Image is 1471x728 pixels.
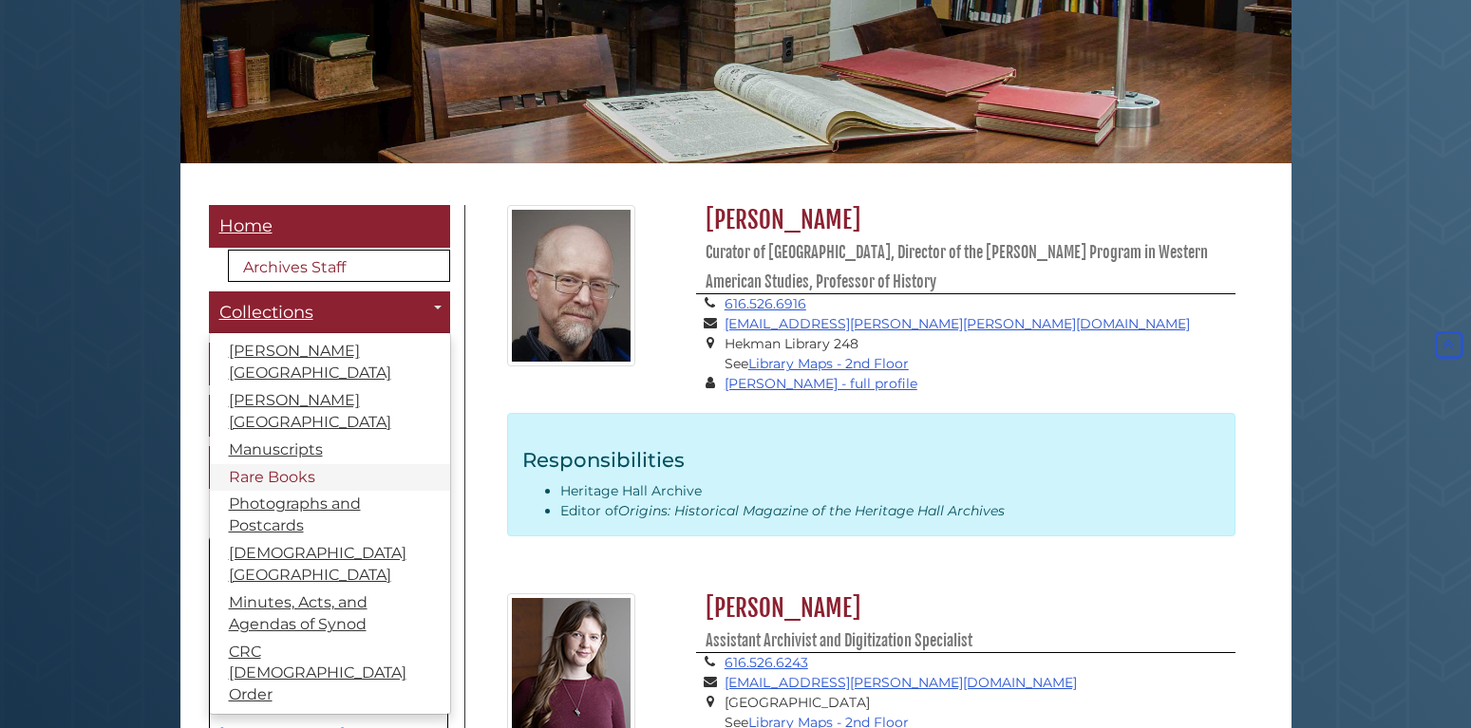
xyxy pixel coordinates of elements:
a: Photographs and Postcards [210,491,450,540]
li: Hekman Library 248 See [725,334,1235,374]
span: Collections [219,302,313,323]
small: Curator of [GEOGRAPHIC_DATA], Director of the [PERSON_NAME] Program in Western American Studies, ... [706,243,1208,291]
i: Origins: Historical Magazine of the Heritage Hall Archives [618,502,1005,519]
small: Assistant Archivist and Digitization Specialist [706,631,972,650]
a: 616.526.6243 [725,654,808,671]
a: Rare Books [210,464,450,492]
a: 616.526.6916 [725,295,806,312]
a: Archives Staff [228,250,450,282]
a: Home [209,205,450,248]
a: Manuscripts [210,437,450,464]
a: [EMAIL_ADDRESS][PERSON_NAME][PERSON_NAME][DOMAIN_NAME] [725,315,1190,332]
h3: Responsibilities [522,447,1220,472]
a: [PERSON_NAME] - full profile [725,375,917,392]
span: Home [219,215,273,236]
a: [PERSON_NAME][GEOGRAPHIC_DATA] [210,338,450,387]
a: [EMAIL_ADDRESS][PERSON_NAME][DOMAIN_NAME] [725,674,1077,691]
li: Editor of [560,501,1220,521]
a: Library Maps - 2nd Floor [748,355,909,372]
a: Minutes, Acts, and Agendas of Synod [210,589,450,639]
h2: [PERSON_NAME] [696,593,1235,653]
a: [DEMOGRAPHIC_DATA][GEOGRAPHIC_DATA] [210,540,450,589]
a: Back to Top [1431,337,1466,354]
a: [PERSON_NAME][GEOGRAPHIC_DATA] [210,387,450,437]
a: Collections [209,291,450,334]
img: William_Katerberg_125x160.jpg [507,205,635,366]
li: Heritage Hall Archive [560,481,1220,501]
h2: [PERSON_NAME] [696,205,1235,294]
a: CRC [DEMOGRAPHIC_DATA] Order [210,639,450,710]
